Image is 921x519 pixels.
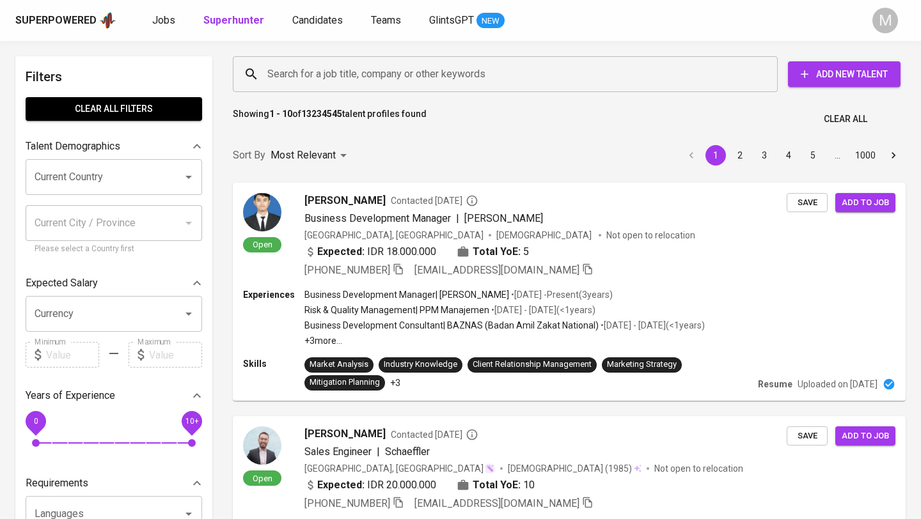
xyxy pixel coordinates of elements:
[798,378,878,391] p: Uploaded on [DATE]
[754,145,775,166] button: Go to page 3
[304,229,484,242] div: [GEOGRAPHIC_DATA], [GEOGRAPHIC_DATA]
[99,11,116,30] img: app logo
[15,13,97,28] div: Superpowered
[371,13,404,29] a: Teams
[758,378,792,391] p: Resume
[26,476,88,491] p: Requirements
[26,388,115,403] p: Years of Experience
[464,212,543,224] span: [PERSON_NAME]
[310,376,380,389] div: Mitigation Planning
[310,359,368,371] div: Market Analysis
[473,244,521,259] b: Total YoE:
[371,14,401,26] span: Teams
[152,14,175,26] span: Jobs
[33,417,38,426] span: 0
[835,193,895,213] button: Add to job
[26,383,202,408] div: Years of Experience
[496,229,594,242] span: [DEMOGRAPHIC_DATA]
[606,229,695,242] p: Not open to relocation
[793,429,821,444] span: Save
[269,109,292,119] b: 1 - 10
[798,66,890,82] span: Add New Talent
[304,334,705,347] p: +3 more ...
[46,342,99,368] input: Value
[248,239,278,250] span: Open
[185,417,198,426] span: 10+
[304,477,436,493] div: IDR 20.000.000
[523,244,529,259] span: 5
[377,444,380,460] span: |
[233,183,906,401] a: Open[PERSON_NAME]Contacted [DATE]Business Development Manager|[PERSON_NAME][GEOGRAPHIC_DATA], [GE...
[243,288,304,301] p: Experiences
[429,13,505,29] a: GlintsGPT NEW
[304,212,451,224] span: Business Development Manager
[180,168,198,186] button: Open
[26,275,98,291] p: Expected Salary
[476,15,505,27] span: NEW
[679,145,906,166] nav: pagination navigation
[730,145,750,166] button: Go to page 2
[271,144,351,167] div: Most Relevant
[304,462,495,475] div: [GEOGRAPHIC_DATA], [GEOGRAPHIC_DATA]
[787,193,828,213] button: Save
[466,194,478,207] svg: By Batam recruiter
[304,445,372,458] span: Sales Engineer
[803,145,823,166] button: Go to page 5
[414,264,579,276] span: [EMAIL_ADDRESS][DOMAIN_NAME]
[842,429,889,444] span: Add to job
[385,445,430,458] span: Schaeffler
[26,270,202,296] div: Expected Salary
[304,497,390,509] span: [PHONE_NUMBER]
[705,145,726,166] button: page 1
[466,428,478,441] svg: By Batam recruiter
[883,145,904,166] button: Go to next page
[509,288,613,301] p: • [DATE] - Present ( 3 years )
[391,428,478,441] span: Contacted [DATE]
[26,134,202,159] div: Talent Demographics
[26,66,202,87] h6: Filters
[292,13,345,29] a: Candidates
[149,342,202,368] input: Value
[793,196,821,210] span: Save
[243,357,304,370] p: Skills
[872,8,898,33] div: M
[248,473,278,484] span: Open
[473,359,592,371] div: Client Relationship Management
[35,243,193,256] p: Please select a Country first
[485,463,495,474] img: magic_wand.svg
[304,319,599,332] p: Business Development Consultant | BAZNAS (Badan Amil Zakat National)
[304,304,489,316] p: Risk & Quality Management | PPM Manajemen
[508,462,605,475] span: [DEMOGRAPHIC_DATA]
[26,470,202,496] div: Requirements
[489,304,595,316] p: • [DATE] - [DATE] ( <1 years )
[827,149,847,162] div: …
[180,305,198,323] button: Open
[824,111,867,127] span: Clear All
[778,145,799,166] button: Go to page 4
[233,148,265,163] p: Sort By
[36,101,192,117] span: Clear All filters
[414,497,579,509] span: [EMAIL_ADDRESS][DOMAIN_NAME]
[15,11,116,30] a: Superpoweredapp logo
[271,148,336,163] p: Most Relevant
[599,319,705,332] p: • [DATE] - [DATE] ( <1 years )
[243,193,281,231] img: e2061fa1f230164acfd1c79b81bd94bd.png
[842,196,889,210] span: Add to job
[26,97,202,121] button: Clear All filters
[304,193,386,208] span: [PERSON_NAME]
[26,139,120,154] p: Talent Demographics
[835,426,895,446] button: Add to job
[384,359,457,371] div: Industry Knowledge
[304,426,386,442] span: [PERSON_NAME]
[304,264,390,276] span: [PHONE_NUMBER]
[203,13,267,29] a: Superhunter
[243,426,281,465] img: 8dc6bc30c604d7879f7432372a9eb32b.jpg
[301,109,342,119] b: 13234545
[607,359,677,371] div: Marketing Strategy
[819,107,872,131] button: Clear All
[317,477,365,493] b: Expected:
[304,288,509,301] p: Business Development Manager | [PERSON_NAME]
[523,477,535,493] span: 10
[292,14,343,26] span: Candidates
[203,14,264,26] b: Superhunter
